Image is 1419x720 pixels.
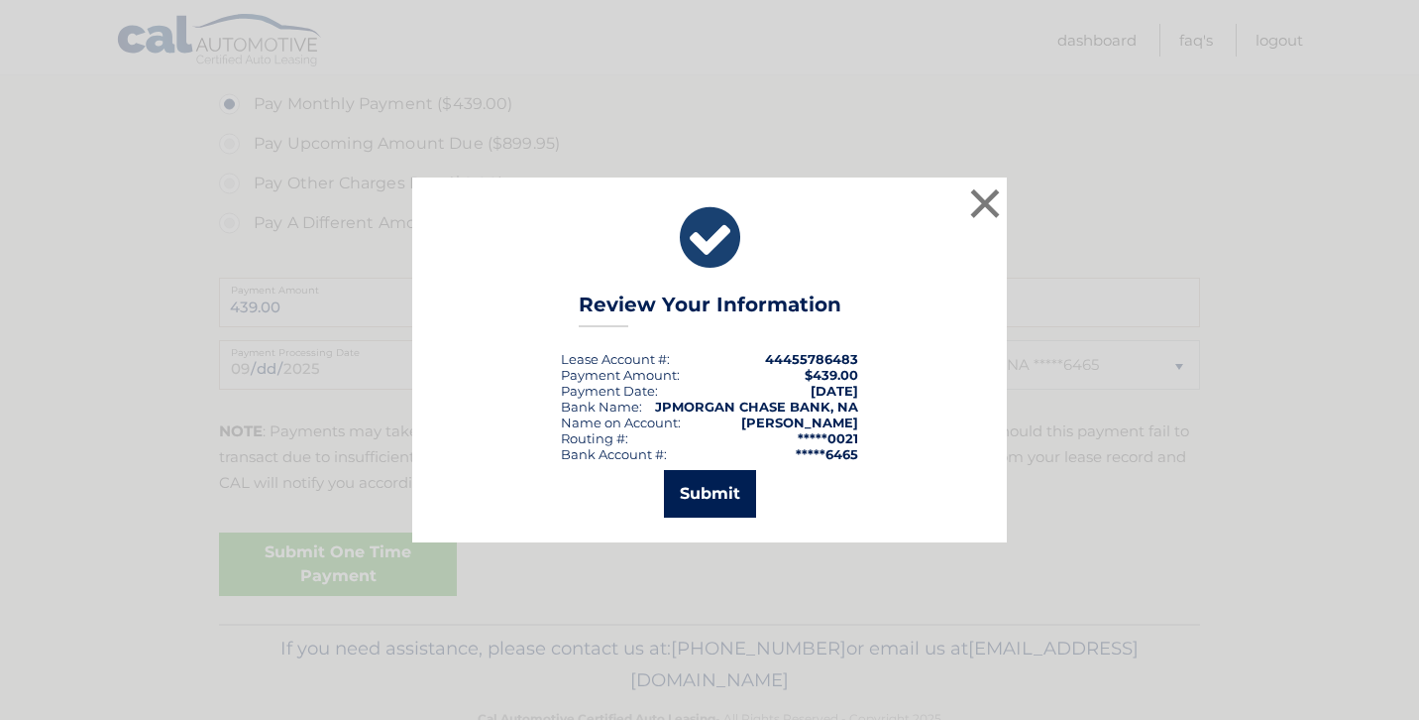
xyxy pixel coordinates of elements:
[561,430,628,446] div: Routing #:
[561,415,681,430] div: Name on Account:
[561,383,658,399] div: :
[965,183,1005,223] button: ×
[579,293,841,327] h3: Review Your Information
[561,367,680,383] div: Payment Amount:
[561,399,642,415] div: Bank Name:
[561,351,670,367] div: Lease Account #:
[765,351,858,367] strong: 44455786483
[805,367,858,383] span: $439.00
[741,415,858,430] strong: [PERSON_NAME]
[664,470,756,518] button: Submit
[561,383,655,399] span: Payment Date
[811,383,858,399] span: [DATE]
[561,446,667,462] div: Bank Account #:
[655,399,858,415] strong: JPMORGAN CHASE BANK, NA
